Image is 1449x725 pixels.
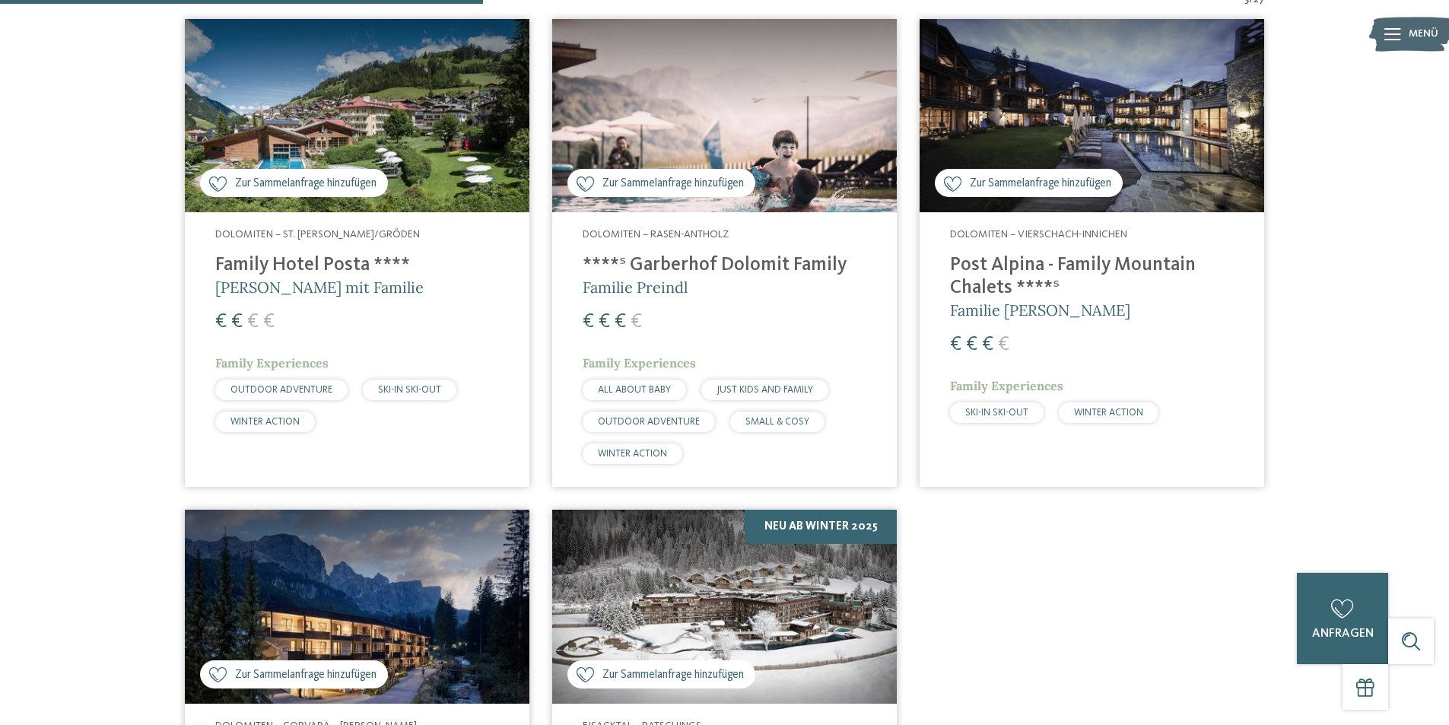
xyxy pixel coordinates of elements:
h4: ****ˢ Garberhof Dolomit Family [583,254,866,277]
span: SKI-IN SKI-OUT [378,385,441,395]
a: Familienhotels gesucht? Hier findet ihr die besten! Zur Sammelanfrage hinzufügen Dolomiten – St. ... [185,19,529,487]
span: Zur Sammelanfrage hinzufügen [970,176,1111,192]
h4: Family Hotel Posta **** [215,254,499,277]
span: WINTER ACTION [230,417,300,427]
span: € [998,335,1009,355]
span: Family Experiences [950,378,1063,393]
span: JUST KIDS AND FAMILY [717,385,813,395]
span: Dolomiten – Vierschach-Innichen [950,229,1127,240]
a: Familienhotels gesucht? Hier findet ihr die besten! Zur Sammelanfrage hinzufügen Dolomiten – Vier... [920,19,1264,487]
a: Familienhotels gesucht? Hier findet ihr die besten! Zur Sammelanfrage hinzufügen Dolomiten – Rase... [552,19,897,487]
img: Familienhotels gesucht? Hier findet ihr die besten! [185,510,529,704]
span: WINTER ACTION [1074,408,1143,418]
span: Zur Sammelanfrage hinzufügen [602,176,744,192]
span: € [950,335,961,355]
span: Dolomiten – Rasen-Antholz [583,229,729,240]
span: Zur Sammelanfrage hinzufügen [235,176,377,192]
span: WINTER ACTION [598,449,667,459]
img: Familienhotels gesucht? Hier findet ihr die besten! [185,19,529,213]
span: € [583,312,594,332]
span: € [631,312,642,332]
span: Dolomiten – St. [PERSON_NAME]/Gröden [215,229,420,240]
span: Family Experiences [583,355,696,370]
span: € [982,335,993,355]
span: € [615,312,626,332]
span: Familie Preindl [583,278,688,297]
span: € [599,312,610,332]
span: Family Experiences [215,355,329,370]
span: € [966,335,977,355]
span: € [231,312,243,332]
span: Zur Sammelanfrage hinzufügen [235,667,377,683]
span: € [263,312,275,332]
span: € [215,312,227,332]
img: Familienhotels gesucht? Hier findet ihr die besten! [552,19,897,213]
span: [PERSON_NAME] mit Familie [215,278,424,297]
a: anfragen [1297,573,1388,664]
img: Post Alpina - Family Mountain Chalets ****ˢ [920,19,1264,213]
h4: Post Alpina - Family Mountain Chalets ****ˢ [950,254,1234,300]
span: anfragen [1312,628,1374,640]
span: SKI-IN SKI-OUT [965,408,1028,418]
img: Familienhotels gesucht? Hier findet ihr die besten! [552,510,897,704]
span: € [247,312,259,332]
span: OUTDOOR ADVENTURE [598,417,700,427]
span: ALL ABOUT BABY [598,385,671,395]
span: SMALL & COSY [745,417,809,427]
span: Zur Sammelanfrage hinzufügen [602,667,744,683]
span: OUTDOOR ADVENTURE [230,385,332,395]
span: Familie [PERSON_NAME] [950,300,1130,320]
